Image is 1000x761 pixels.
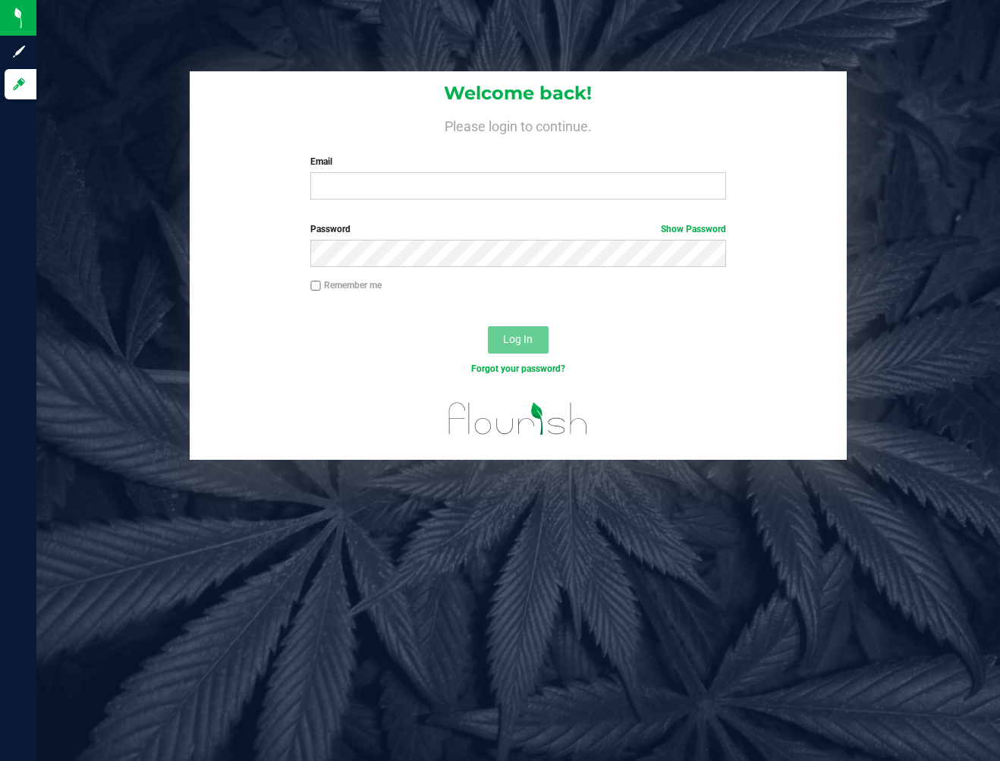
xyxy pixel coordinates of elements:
[471,363,565,374] a: Forgot your password?
[310,155,726,168] label: Email
[190,83,847,103] h1: Welcome back!
[503,333,533,345] span: Log In
[436,392,601,446] img: flourish_logo.svg
[310,278,382,292] label: Remember me
[488,326,549,354] button: Log In
[11,44,27,59] inline-svg: Sign up
[661,224,726,234] a: Show Password
[310,224,351,234] span: Password
[310,281,321,291] input: Remember me
[190,115,847,134] h4: Please login to continue.
[11,77,27,92] inline-svg: Log in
